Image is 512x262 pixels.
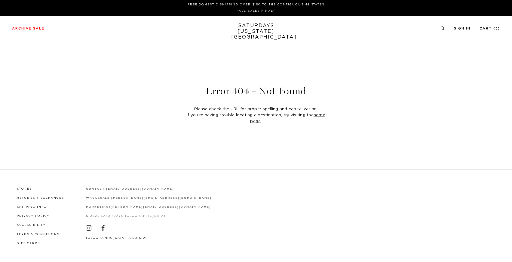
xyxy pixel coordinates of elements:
[111,197,211,199] a: [PERSON_NAME][EMAIL_ADDRESS][DOMAIN_NAME]
[495,27,498,30] small: 0
[86,197,112,199] strong: wholesale:
[12,27,44,30] a: Archive Sale
[14,9,498,13] p: *ALL SALES FINAL*
[86,214,212,218] p: © 2025 Saturdays [GEOGRAPHIC_DATA]
[17,206,47,208] a: Shipping Info
[86,236,147,240] button: [GEOGRAPHIC_DATA] (USD $)
[454,27,471,30] a: Sign In
[86,188,106,190] strong: contact:
[86,206,111,208] strong: marketing:
[231,23,281,40] a: SATURDAYS[US_STATE][GEOGRAPHIC_DATA]
[14,2,498,7] p: FREE DOMESTIC SHIPPING OVER $150 TO THE CONTIGUOUS 48 STATES
[17,242,40,245] a: Gift Cards
[250,113,325,123] a: home page
[17,233,60,236] a: Terms & Conditions
[182,106,330,124] div: Please check the URL for proper spelling and capitalization. If you're having trouble locating a ...
[52,86,461,96] header: Error 404 - Not Found
[17,224,46,226] a: Accessibility
[17,188,32,190] a: Stores
[111,206,211,208] a: [PERSON_NAME][EMAIL_ADDRESS][DOMAIN_NAME]
[17,197,64,199] a: Returns & Exchanges
[17,215,50,217] a: Privacy Policy
[480,27,500,30] a: Cart (0)
[106,188,174,190] a: [EMAIL_ADDRESS][DOMAIN_NAME]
